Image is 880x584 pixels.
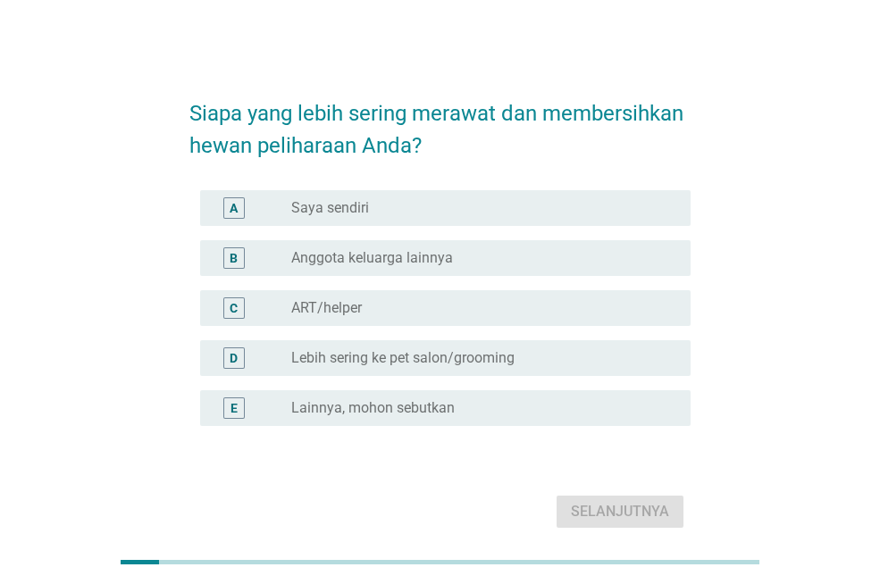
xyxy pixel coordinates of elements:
[291,249,453,267] label: Anggota keluarga lainnya
[230,198,238,217] div: A
[230,298,238,317] div: C
[291,299,362,317] label: ART/helper
[291,399,455,417] label: Lainnya, mohon sebutkan
[230,348,238,367] div: D
[230,248,238,267] div: B
[189,79,691,162] h2: Siapa yang lebih sering merawat dan membersihkan hewan peliharaan Anda?
[230,398,238,417] div: E
[291,349,515,367] label: Lebih sering ke pet salon/grooming
[291,199,369,217] label: Saya sendiri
